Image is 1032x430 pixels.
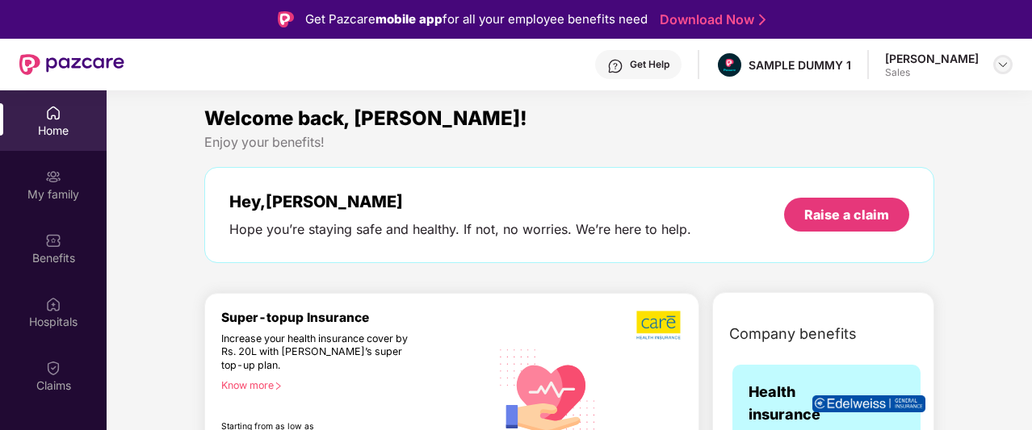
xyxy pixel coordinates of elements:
div: Raise a claim [804,206,889,223]
img: svg+xml;base64,PHN2ZyBpZD0iSGVscC0zMngzMiIgeG1sbnM9Imh0dHA6Ly93d3cudzMub3JnLzIwMDAvc3ZnIiB3aWR0aD... [607,58,623,74]
img: svg+xml;base64,PHN2ZyB3aWR0aD0iMjAiIGhlaWdodD0iMjAiIHZpZXdCb3g9IjAgMCAyMCAyMCIgZmlsbD0ibm9uZSIgeG... [45,169,61,185]
div: Super-topup Insurance [221,310,490,325]
img: svg+xml;base64,PHN2ZyBpZD0iQ2xhaW0iIHhtbG5zPSJodHRwOi8vd3d3LnczLm9yZy8yMDAwL3N2ZyIgd2lkdGg9IjIwIi... [45,360,61,376]
div: Increase your health insurance cover by Rs. 20L with [PERSON_NAME]’s super top-up plan. [221,332,421,373]
div: Sales [885,66,979,79]
span: Company benefits [729,323,857,345]
img: svg+xml;base64,PHN2ZyBpZD0iQmVuZWZpdHMiIHhtbG5zPSJodHRwOi8vd3d3LnczLm9yZy8yMDAwL3N2ZyIgd2lkdGg9Ij... [45,232,61,248]
div: Know more [221,379,480,390]
div: Get Pazcare for all your employee benefits need [305,10,648,29]
span: Welcome back, [PERSON_NAME]! [204,106,527,130]
img: New Pazcare Logo [19,54,124,75]
div: [PERSON_NAME] [885,51,979,66]
div: Get Help [630,58,669,71]
img: svg+xml;base64,PHN2ZyBpZD0iSG9zcGl0YWxzIiB4bWxucz0iaHR0cDovL3d3dy53My5vcmcvMjAwMC9zdmciIHdpZHRoPS... [45,296,61,312]
img: Logo [278,11,294,27]
div: Hope you’re staying safe and healthy. If not, no worries. We’re here to help. [229,221,691,238]
img: Pazcare_Alternative_logo-01-01.png [718,53,741,77]
div: SAMPLE DUMMY 1 [749,57,851,73]
span: right [274,382,283,390]
img: insurerLogo [812,395,925,412]
strong: mobile app [375,11,443,27]
img: b5dec4f62d2307b9de63beb79f102df3.png [636,310,682,340]
div: Hey, [PERSON_NAME] [229,192,691,211]
span: Health insurance [749,381,820,427]
img: svg+xml;base64,PHN2ZyBpZD0iRHJvcGRvd24tMzJ4MzIiIHhtbG5zPSJodHRwOi8vd3d3LnczLm9yZy8yMDAwL3N2ZyIgd2... [996,58,1009,71]
img: Stroke [759,11,766,28]
a: Download Now [660,11,761,28]
div: Enjoy your benefits! [204,134,934,151]
img: svg+xml;base64,PHN2ZyBpZD0iSG9tZSIgeG1sbnM9Imh0dHA6Ly93d3cudzMub3JnLzIwMDAvc3ZnIiB3aWR0aD0iMjAiIG... [45,105,61,121]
